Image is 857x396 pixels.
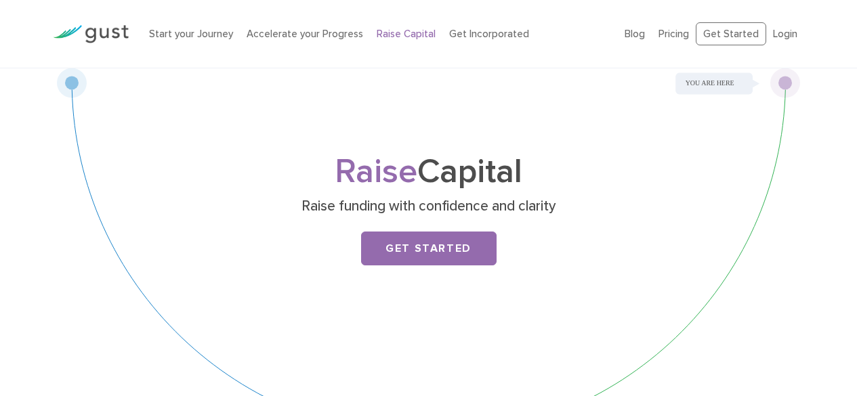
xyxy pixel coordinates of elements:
[696,22,766,46] a: Get Started
[247,28,363,40] a: Accelerate your Progress
[449,28,529,40] a: Get Incorporated
[161,156,696,188] h1: Capital
[361,232,497,265] a: Get Started
[53,25,129,43] img: Gust Logo
[335,152,417,192] span: Raise
[149,28,233,40] a: Start your Journey
[166,197,691,216] p: Raise funding with confidence and clarity
[377,28,436,40] a: Raise Capital
[659,28,689,40] a: Pricing
[773,28,797,40] a: Login
[625,28,645,40] a: Blog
